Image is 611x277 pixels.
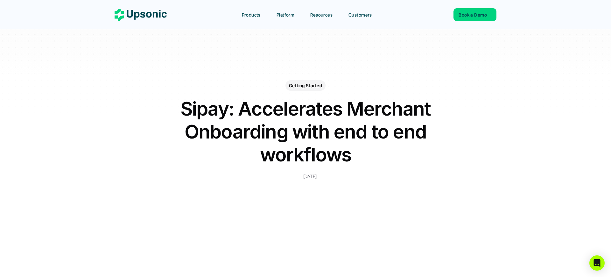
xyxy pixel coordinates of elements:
[238,9,271,20] a: Products
[459,11,487,18] p: Book a Demo
[348,11,372,18] p: Customers
[289,82,322,89] p: Getting Started
[303,172,317,180] p: [DATE]
[242,11,261,18] p: Products
[277,11,294,18] p: Platform
[310,11,333,18] p: Resources
[589,255,605,271] div: Open Intercom Messenger
[178,97,433,166] h1: Sipay: Accelerates Merchant Onboarding with end to end workflows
